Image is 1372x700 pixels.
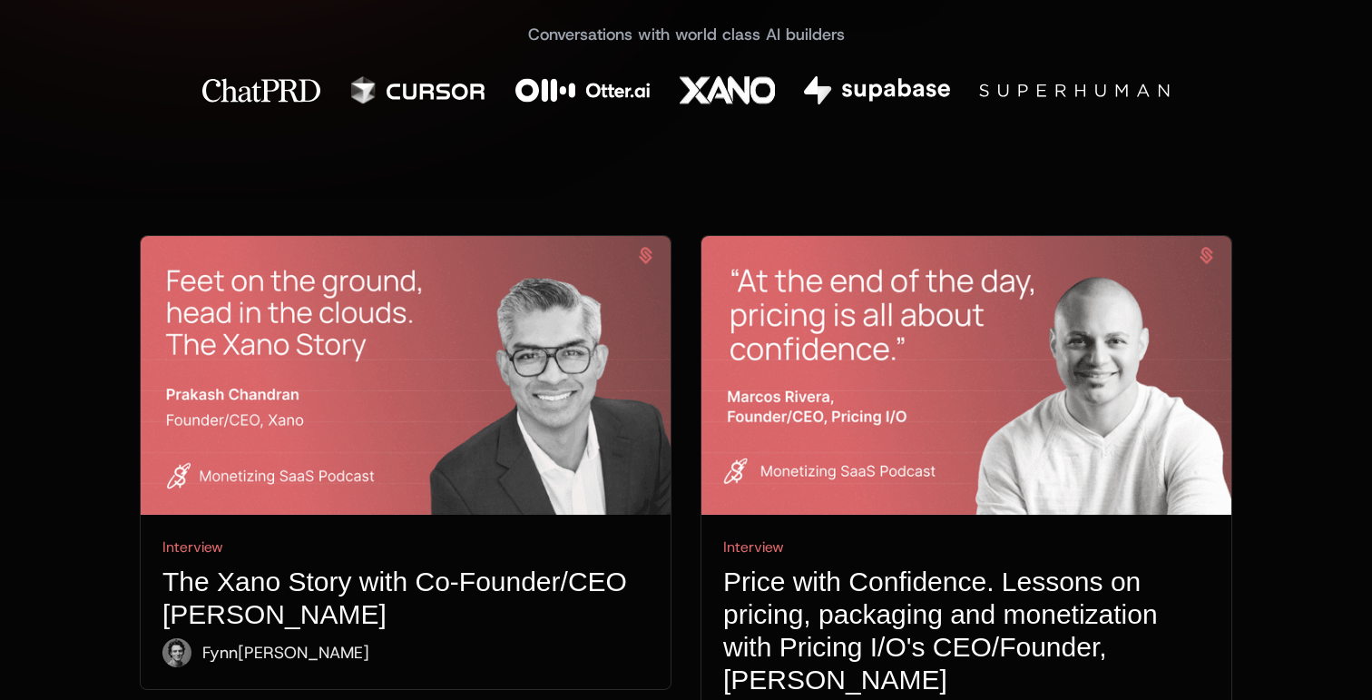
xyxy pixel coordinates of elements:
h1: Price with Confidence. Lessons on pricing, packaging and monetization with Pricing I/O's CEO/Foun... [723,566,1210,696]
span: Interview [723,537,1210,558]
h1: The Xano Story with Co-Founder/CEO [PERSON_NAME] [162,566,649,631]
a: PrakashInterviewThe Xano Story with Co-Founder/CEO [PERSON_NAME]fynnFynn[PERSON_NAME] [141,236,671,689]
img: Marcos Rivera [701,236,1231,515]
img: Chat PRD [202,76,320,104]
img: Xano [680,76,775,104]
div: Conversations with world class AI builders [202,22,1170,47]
img: Supabase [804,76,950,104]
img: Prakash [141,236,671,515]
img: Otter AI [515,76,651,104]
img: fynn [162,638,191,667]
img: Cursor AI [349,76,486,104]
img: Superhuman [979,76,1170,104]
span: Fynn [PERSON_NAME] [202,640,369,665]
span: Interview [162,537,649,558]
